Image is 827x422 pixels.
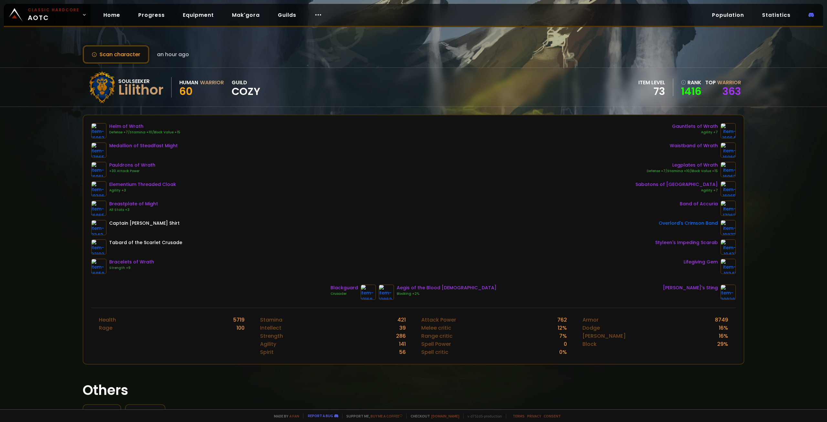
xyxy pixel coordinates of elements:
div: Strength [260,332,283,340]
img: item-3342 [91,220,107,235]
a: Population [707,8,749,22]
div: Strength +9 [109,265,154,271]
div: 0 % [559,348,567,356]
a: Mak'gora [227,8,265,22]
a: Guilds [273,8,301,22]
a: Consent [544,414,561,418]
div: Breastplate of Might [109,201,158,207]
div: Band of Accuria [680,201,718,207]
div: [PERSON_NAME]'s Sting [663,284,718,291]
span: v. d752d5 - production [463,414,502,418]
div: 16 % [719,324,728,332]
a: Terms [513,414,525,418]
span: Made by [270,414,299,418]
button: Scan character [83,45,149,64]
div: Armor [582,316,599,324]
div: Styleen's Impeding Scarab [655,239,718,246]
a: 1416 [681,87,701,96]
img: item-16960 [720,142,736,158]
div: 39 [399,324,406,332]
div: 16 % [719,332,728,340]
span: Warrior [717,79,741,86]
span: AOTC [28,7,79,23]
div: All Stats +3 [109,207,158,212]
div: Blocking +2% [397,291,497,296]
div: Dodge [582,324,600,332]
div: Human [179,78,198,87]
img: item-20038 [720,284,736,300]
a: Classic HardcoreAOTC [4,4,90,26]
div: Top [705,78,741,87]
div: Spell critic [421,348,448,356]
span: Checkout [406,414,459,418]
div: 762 [557,316,567,324]
img: item-16959 [91,259,107,274]
div: item level [638,78,665,87]
div: Attack Power [421,316,456,324]
div: [PERSON_NAME] [582,332,626,340]
div: Elementium Threaded Cloak [109,181,176,188]
img: item-23192 [91,239,107,255]
img: item-16865 [91,201,107,216]
div: 421 [397,316,406,324]
img: item-19168 [361,284,376,300]
div: Medallion of Steadfast Might [109,142,178,149]
a: Privacy [527,414,541,418]
a: Statistics [757,8,796,22]
img: item-19386 [91,181,107,197]
div: Bracelets of Wrath [109,259,154,265]
img: item-19862 [379,284,394,300]
div: Crusader [330,291,358,296]
img: item-19873 [720,220,736,235]
img: item-17065 [91,142,107,158]
span: Cozy [232,87,260,96]
div: Defense +7/Stamina +10/Block Value +15 [647,169,718,174]
div: 56 [399,348,406,356]
div: Health [99,316,116,324]
div: guild [232,78,260,96]
h1: Others [83,380,744,400]
a: [DOMAIN_NAME] [431,414,459,418]
div: Pauldrons of Wrath [109,162,155,169]
div: Melee critic [421,324,451,332]
img: item-16964 [720,123,736,139]
a: Report a bug [308,413,333,418]
div: 286 [396,332,406,340]
a: Equipment [178,8,219,22]
img: item-16962 [720,162,736,177]
div: Aegis of the Blood [DEMOGRAPHIC_DATA] [397,284,497,291]
img: item-16961 [91,162,107,177]
img: item-16965 [720,181,736,197]
div: Waistband of Wrath [670,142,718,149]
a: Buy me a coffee [371,414,403,418]
div: rank [681,78,701,87]
span: 60 [179,84,193,98]
div: Captain [PERSON_NAME] Shirt [109,220,180,227]
div: Lilithor [118,85,163,95]
img: item-17063 [720,201,736,216]
div: 0 [564,340,567,348]
div: Legplates of Wrath [647,162,718,169]
div: 12 % [558,324,567,332]
div: Tabard of the Scarlet Crusade [109,239,182,246]
div: Agility [260,340,276,348]
img: item-19431 [720,239,736,255]
div: Intellect [260,324,281,332]
div: Soulseeker [118,77,163,85]
div: Agility +7 [635,188,718,193]
div: Blackguard [330,284,358,291]
div: 100 [236,324,245,332]
img: item-16963 [91,123,107,139]
div: Helm of Wrath [109,123,180,130]
div: Gauntlets of Wrath [672,123,718,130]
div: Rage [99,324,112,332]
div: Overlord's Crimson Band [659,220,718,227]
div: Defense +7/Stamina +10/Block Value +15 [109,130,180,135]
a: 363 [722,84,741,98]
div: Block [582,340,597,348]
a: Progress [133,8,170,22]
div: 7 % [559,332,567,340]
div: 5719 [233,316,245,324]
div: Agility +3 [109,188,176,193]
span: an hour ago [157,50,189,58]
